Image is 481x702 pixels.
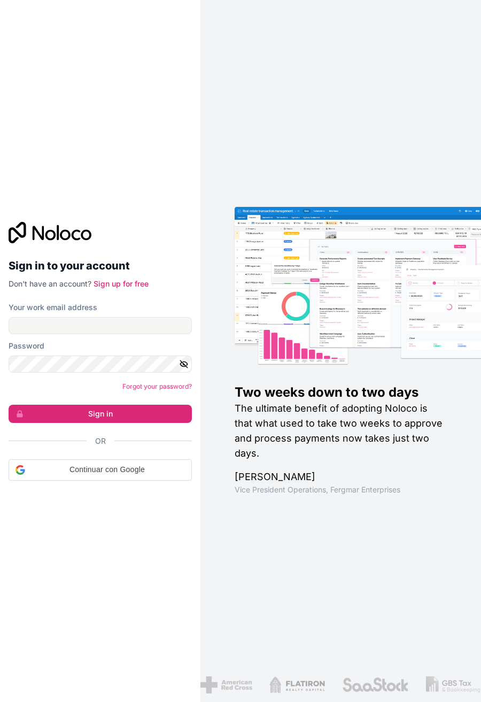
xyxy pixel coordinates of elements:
a: Sign up for free [94,279,149,288]
img: /assets/flatiron-C8eUkumj.png [269,676,324,693]
input: Password [9,356,192,373]
span: Don't have an account? [9,279,91,288]
div: Continuar con Google [9,459,192,481]
label: Password [9,341,44,351]
img: /assets/gbstax-C-GtDUiK.png [425,676,480,693]
span: Continuar con Google [29,464,185,475]
h2: The ultimate benefit of adopting Noloco is that what used to take two weeks to approve and proces... [235,401,447,461]
img: /assets/saastock-C6Zbiodz.png [342,676,409,693]
a: Forgot your password? [122,382,192,390]
img: /assets/american-red-cross-BAupjrZR.png [200,676,252,693]
input: Email address [9,317,192,334]
h1: [PERSON_NAME] [235,469,447,484]
span: Or [95,436,106,446]
h1: Two weeks down to two days [235,384,447,401]
label: Your work email address [9,302,97,313]
h1: Vice President Operations , Fergmar Enterprises [235,484,447,495]
button: Sign in [9,405,192,423]
h2: Sign in to your account [9,256,192,275]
